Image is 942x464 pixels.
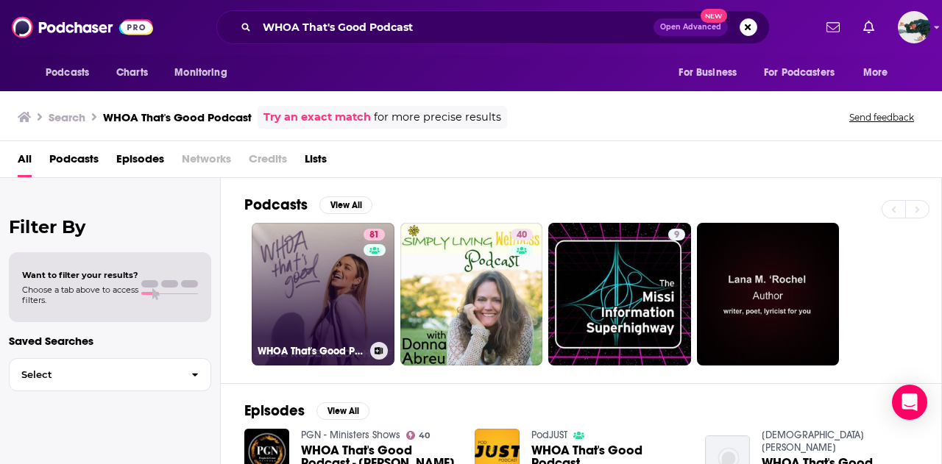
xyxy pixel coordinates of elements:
button: open menu [754,59,856,87]
a: Lists [305,147,327,177]
span: For Business [679,63,737,83]
button: open menu [164,59,246,87]
div: Search podcasts, credits, & more... [216,10,770,44]
span: More [863,63,888,83]
button: Select [9,358,211,391]
img: Podchaser - Follow, Share and Rate Podcasts [12,13,153,41]
button: Show profile menu [898,11,930,43]
button: open menu [853,59,907,87]
a: 40 [400,223,543,365]
button: Send feedback [845,111,918,124]
a: 81WHOA That's Good Podcast [252,223,394,365]
span: Charts [116,63,148,83]
a: 9 [548,223,691,365]
a: All [18,147,32,177]
a: PodJUST [531,429,567,441]
span: Credits [249,147,287,177]
input: Search podcasts, credits, & more... [257,15,654,39]
h3: WHOA That's Good Podcast [258,345,364,357]
span: Podcasts [46,63,89,83]
span: Want to filter your results? [22,270,138,280]
p: Saved Searches [9,334,211,348]
button: open menu [35,59,108,87]
a: PodcastsView All [244,196,372,214]
span: 81 [369,228,379,243]
button: open menu [668,59,755,87]
button: View All [319,196,372,214]
span: Logged in as fsg.publicity [898,11,930,43]
button: Open AdvancedNew [654,18,728,36]
span: 40 [517,228,527,243]
a: Charts [107,59,157,87]
a: EpisodesView All [244,401,369,420]
span: Monitoring [174,63,227,83]
a: Show notifications dropdown [857,15,880,40]
a: 81 [364,229,385,240]
span: Open Advanced [660,24,721,31]
span: 9 [674,228,679,243]
a: 9 [668,229,685,240]
a: Try an exact match [263,109,371,126]
div: Open Intercom Messenger [892,385,927,420]
a: Pastor Alfred [762,429,864,454]
h2: Episodes [244,401,305,420]
span: Select [10,370,180,379]
button: View All [316,402,369,420]
a: 40 [511,229,533,240]
span: Networks [182,147,231,177]
span: for more precise results [374,109,501,126]
a: 40 [406,431,431,440]
span: Choose a tab above to access filters. [22,285,138,305]
span: New [701,9,727,23]
a: PGN - Ministers Shows [301,429,400,441]
img: User Profile [898,11,930,43]
span: For Podcasters [764,63,835,83]
h3: WHOA That's Good Podcast [103,110,252,124]
a: Podcasts [49,147,99,177]
a: Show notifications dropdown [821,15,846,40]
h3: Search [49,110,85,124]
h2: Podcasts [244,196,308,214]
h2: Filter By [9,216,211,238]
a: Episodes [116,147,164,177]
span: 40 [419,432,430,439]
